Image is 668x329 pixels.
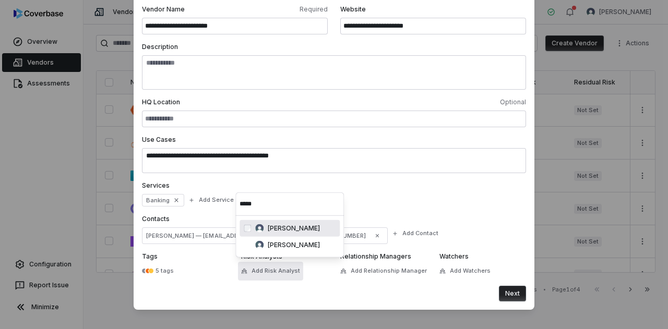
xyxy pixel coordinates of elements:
[142,43,178,51] span: Description
[252,267,300,275] span: Add Risk Analyst
[389,224,442,243] button: Add Contact
[142,215,170,223] span: Contacts
[255,241,264,249] img: Jules Robertson avatar
[336,98,526,106] span: Optional
[351,267,427,275] span: Add Relationship Manager
[142,136,176,143] span: Use Cases
[340,5,526,14] span: Website
[146,231,368,240] span: [PERSON_NAME] — [EMAIL_ADDRESS][DOMAIN_NAME] — [PHONE_NUMBER]
[142,98,332,106] span: HQ Location
[241,252,282,260] span: Risk Analysts
[436,262,494,281] button: Add Watchers
[235,216,344,258] div: Suggestions
[439,252,469,260] span: Watchers
[499,286,526,301] button: Next
[340,252,411,260] span: Relationship Managers
[142,181,170,189] span: Services
[255,224,264,233] img: Jesse Nord avatar
[237,5,328,14] span: Required
[268,224,320,233] span: [PERSON_NAME]
[142,194,184,206] span: Banking
[185,191,237,210] button: Add Service
[142,252,158,260] span: Tags
[142,5,233,14] span: Vendor Name
[268,241,320,249] span: [PERSON_NAME]
[156,267,174,275] div: 5 tags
